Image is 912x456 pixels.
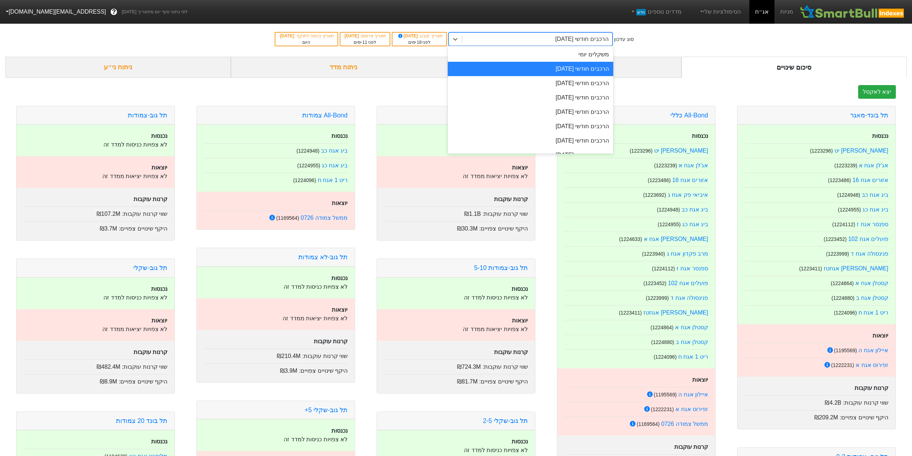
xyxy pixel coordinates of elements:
[856,295,888,301] a: קסטלן אגח ב
[651,406,674,412] small: ( 1222231 )
[850,112,888,119] a: תל בונד-מאגר
[448,134,613,148] div: הרכבים חודשי [DATE]
[314,338,348,344] strong: קרנות עוקבות
[859,310,888,316] a: ריט 1 אגח ח
[100,378,117,385] span: ₪8.9M
[654,392,677,397] small: ( 1195569 )
[834,148,888,154] a: [PERSON_NAME] יט
[331,275,348,281] strong: נכנסות
[448,62,613,76] div: הרכבים חודשי [DATE]
[276,215,299,221] small: ( 1169564 )
[293,177,316,183] small: ( 1224096 )
[24,221,167,233] div: היקף שינויים צפויים :
[512,317,528,324] strong: יוצאות
[151,286,167,292] strong: נכנסות
[642,251,665,257] small: ( 1223940 )
[678,354,708,360] a: ריט 1 אגח ח
[417,40,422,45] span: 18
[24,206,167,218] div: שווי קרנות עוקבות :
[852,177,888,183] a: אזורים אגח 16
[654,163,677,168] small: ( 1223239 )
[384,293,528,302] p: לא צפויות כניסות למדד זה
[676,265,708,271] a: ספנסר אגח ז
[24,140,167,149] p: לא צפויות כניסות למדד זה
[668,192,708,198] a: איביאי פק אגח ג
[448,76,613,90] div: הרכבים חודשי [DATE]
[304,406,348,414] a: תל גוב-שקלי 5+
[745,410,888,422] div: היקף שינויים צפויים :
[5,57,231,78] div: ניתוח ני״ע
[457,364,481,370] span: ₪724.3M
[696,5,744,19] a: הסימולציות שלי
[384,172,528,181] p: לא צפויות יציאות ממדד זה
[646,295,669,301] small: ( 1223999 )
[636,9,646,15] span: חדש
[658,222,681,227] small: ( 1224955 )
[555,35,608,43] div: הרכבים חודשי [DATE]
[122,8,187,15] span: לפי נתוני סוף יום מתאריך [DATE]
[678,391,708,397] a: איילון אגח ה
[128,112,167,119] a: תל גוב-צמודות
[652,266,675,271] small: ( 1224112 )
[614,36,634,43] div: סוג עדכון
[448,148,613,162] div: הרכבים חודשי [DATE]
[396,33,442,39] div: תאריך קובע :
[643,280,666,286] small: ( 1223452 )
[298,253,348,261] a: תל גוב-לא צמודות
[810,148,833,154] small: ( 1223296 )
[344,33,386,39] div: תאריך פרסום :
[448,90,613,105] div: הרכבים חודשי [DATE]
[825,400,841,406] span: ₪4.2B
[824,265,888,271] a: [PERSON_NAME] אגחטז
[670,112,708,119] a: All-Bond כללי
[619,236,642,242] small: ( 1224633 )
[644,236,708,242] a: [PERSON_NAME] אגח א
[97,364,120,370] span: ₪482.4M
[837,192,860,198] small: ( 1224948 )
[643,192,666,198] small: ( 1223692 )
[280,368,298,374] span: ₪3.9M
[799,5,906,19] img: SmartBull
[851,251,888,257] a: פנינסולה אגח ד
[474,264,528,271] a: תל גוב-צמודות 5-10
[814,414,838,420] span: ₪209.2M
[344,39,386,46] div: לפני ימים
[134,349,167,355] strong: קרנות עוקבות
[97,211,120,217] span: ₪107.2M
[345,33,360,38] span: [DATE]
[457,225,478,232] span: ₪30.3M
[651,325,674,330] small: ( 1224864 )
[512,286,528,292] strong: נכנסות
[134,196,167,202] strong: קרנות עוקבות
[745,395,888,407] div: שווי קרנות עוקבות :
[204,349,348,360] div: שווי קרנות עוקבות :
[824,236,847,242] small: ( 1223452 )
[204,314,348,323] p: לא צפויות יציאות ממדד זה
[322,162,348,168] a: ביג אגח כג
[331,428,348,434] strong: נכנסות
[831,362,854,368] small: ( 1222231 )
[648,177,671,183] small: ( 1223486 )
[384,325,528,334] p: לא צפויות יציאות ממדד זה
[670,295,708,301] a: פנינסולה אגח ד
[396,39,442,46] div: לפני ימים
[855,280,888,286] a: קסטלן אגח א
[279,33,334,39] div: תאריך כניסה לתוקף :
[682,221,708,227] a: ביג אגח כג
[619,310,642,316] small: ( 1223411 )
[848,236,888,242] a: פועלים אגח 102
[799,266,822,271] small: ( 1223411 )
[457,378,478,385] span: ₪81.7M
[384,359,528,371] div: שווי קרנות עוקבות :
[112,7,116,17] span: ?
[384,446,528,455] p: לא צפויות כניסות למדד זה
[204,435,348,444] p: לא צפויות כניסות למדד זה
[24,374,167,386] div: היקף שינויים צפויים :
[667,251,708,257] a: מרב פקדון אגח ג
[856,362,888,368] a: זפירוס אגח א
[676,339,708,345] a: קסטלן אגח ב
[653,354,676,360] small: ( 1224096 )
[832,222,855,227] small: ( 1224112 )
[862,192,888,198] a: ביג אגח כב
[657,207,680,213] small: ( 1224948 )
